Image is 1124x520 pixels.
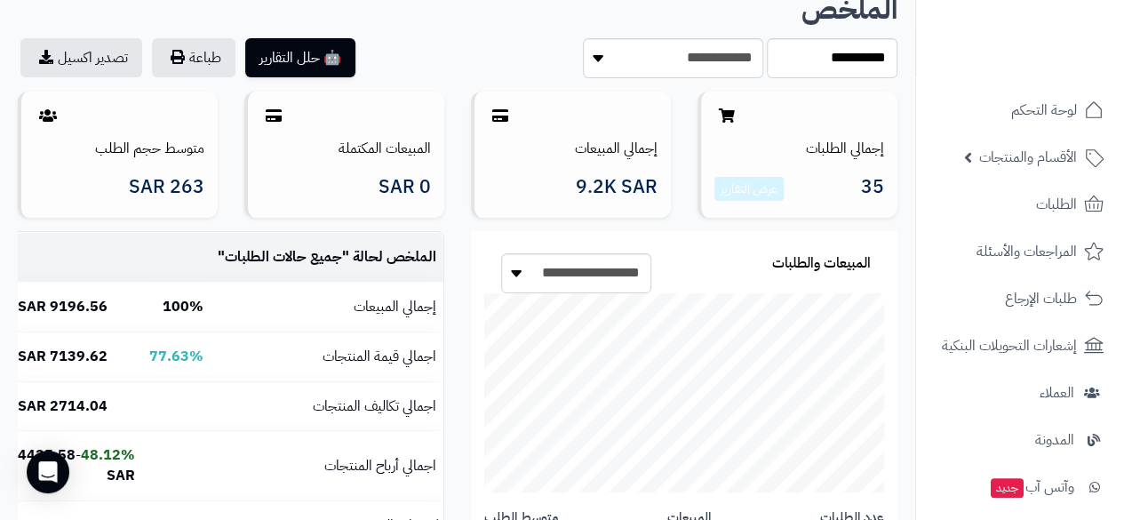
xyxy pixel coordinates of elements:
td: اجمالي قيمة المنتجات [211,332,443,381]
h3: المبيعات والطلبات [772,256,871,272]
a: إجمالي الطلبات [806,138,884,159]
span: 35 [861,177,884,202]
a: لوحة التحكم [927,89,1113,132]
td: الملخص لحالة " " [211,233,443,282]
b: 100% [163,296,203,317]
span: طلبات الإرجاع [1005,286,1077,311]
b: 48.12% [81,444,135,466]
td: إجمالي المبيعات [211,283,443,332]
img: logo-2.png [1003,39,1107,76]
b: 77.63% [149,346,203,367]
div: Open Intercom Messenger [27,451,69,493]
span: جميع حالات الطلبات [225,246,342,268]
a: المراجعات والأسئلة [927,230,1113,273]
a: إجمالي المبيعات [575,138,658,159]
a: المدونة [927,419,1113,461]
span: الطلبات [1036,192,1077,217]
td: - [11,431,142,500]
b: 7139.62 SAR [18,346,108,367]
b: 4425.58 SAR [18,444,135,486]
a: المبيعات المكتملة [339,138,431,159]
a: تصدير اكسيل [20,38,142,77]
button: 🤖 حلل التقارير [245,38,355,77]
td: اجمالي أرباح المنتجات [211,431,443,500]
span: 9.2K SAR [576,177,658,197]
span: المدونة [1035,428,1074,452]
button: طباعة [152,38,235,77]
span: لوحة التحكم [1011,98,1077,123]
a: متوسط حجم الطلب [95,138,204,159]
a: إشعارات التحويلات البنكية [927,324,1113,367]
span: جديد [991,478,1024,498]
span: العملاء [1040,380,1074,405]
b: 9196.56 SAR [18,296,108,317]
span: إشعارات التحويلات البنكية [942,333,1077,358]
a: عرض التقارير [721,180,777,198]
b: 2714.04 SAR [18,396,108,417]
a: وآتس آبجديد [927,466,1113,508]
span: 263 SAR [129,177,204,197]
span: 0 SAR [379,177,431,197]
a: طلبات الإرجاع [927,277,1113,320]
a: الطلبات [927,183,1113,226]
span: المراجعات والأسئلة [977,239,1077,264]
td: اجمالي تكاليف المنتجات [211,382,443,431]
span: الأقسام والمنتجات [979,145,1077,170]
a: العملاء [927,372,1113,414]
span: وآتس آب [989,475,1074,500]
